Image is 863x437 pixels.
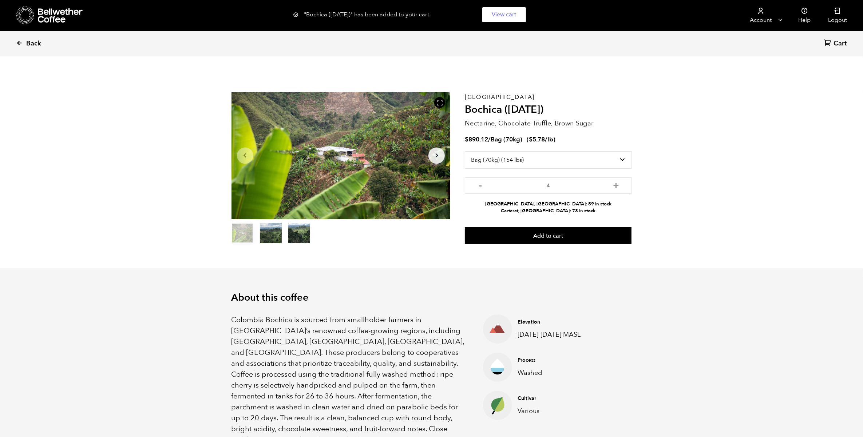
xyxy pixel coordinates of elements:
[465,104,632,116] h2: Bochica ([DATE])
[293,7,570,22] div: "Bochica ([DATE])" has been added to your cart.
[529,135,533,144] span: $
[824,39,848,49] a: Cart
[529,135,545,144] bdi: 5.78
[488,135,491,144] span: /
[491,135,522,144] span: Bag (70kg)
[465,135,468,144] span: $
[476,181,485,188] button: -
[611,181,621,188] button: +
[527,135,555,144] span: ( )
[518,330,587,340] p: [DATE]-[DATE] MASL
[518,318,587,326] h4: Elevation
[518,406,587,416] p: Various
[465,201,632,208] li: [GEOGRAPHIC_DATA], [GEOGRAPHIC_DATA]: 59 in stock
[465,208,632,215] li: Carteret, [GEOGRAPHIC_DATA]: 73 in stock
[518,357,587,364] h4: Process
[482,7,526,22] a: View cart
[465,135,488,144] bdi: 890.12
[545,135,553,144] span: /lb
[465,227,632,244] button: Add to cart
[518,395,587,402] h4: Cultivar
[231,292,632,304] h2: About this coffee
[26,39,41,48] span: Back
[465,119,632,128] p: Nectarine, Chocolate Truffle, Brown Sugar
[518,368,587,378] p: Washed
[834,39,847,48] span: Cart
